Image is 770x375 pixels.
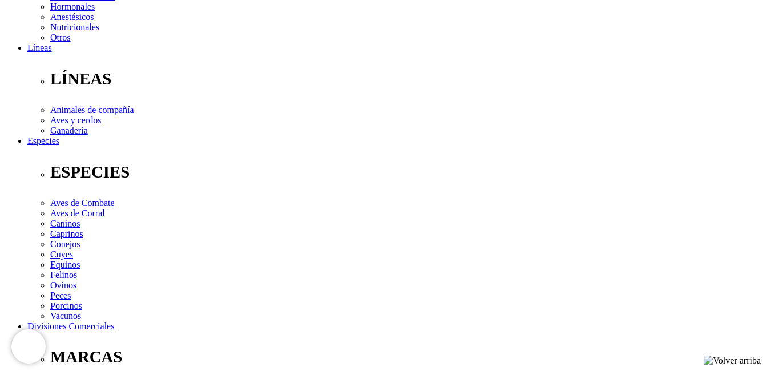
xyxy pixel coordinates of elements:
[50,348,765,366] p: MARCAS
[50,2,95,11] a: Hormonales
[11,329,46,364] iframe: Brevo live chat
[50,219,80,228] a: Caninos
[50,208,105,218] a: Aves de Corral
[27,136,59,146] a: Especies
[50,198,115,208] a: Aves de Combate
[50,249,73,259] a: Cuyes
[50,260,80,269] a: Equinos
[50,311,81,321] a: Vacunos
[50,70,765,88] p: LÍNEAS
[27,321,114,331] a: Divisiones Comerciales
[27,43,52,53] a: Líneas
[50,239,80,249] a: Conejos
[50,115,101,125] a: Aves y cerdos
[50,22,99,32] a: Nutricionales
[50,301,82,311] a: Porcinos
[50,229,83,239] a: Caprinos
[50,163,765,182] p: ESPECIES
[50,270,77,280] a: Felinos
[50,33,71,42] a: Otros
[50,12,94,22] a: Anestésicos
[704,356,761,366] img: Volver arriba
[50,280,76,290] a: Ovinos
[50,291,71,300] a: Peces
[50,126,88,135] a: Ganadería
[50,105,134,115] a: Animales de compañía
